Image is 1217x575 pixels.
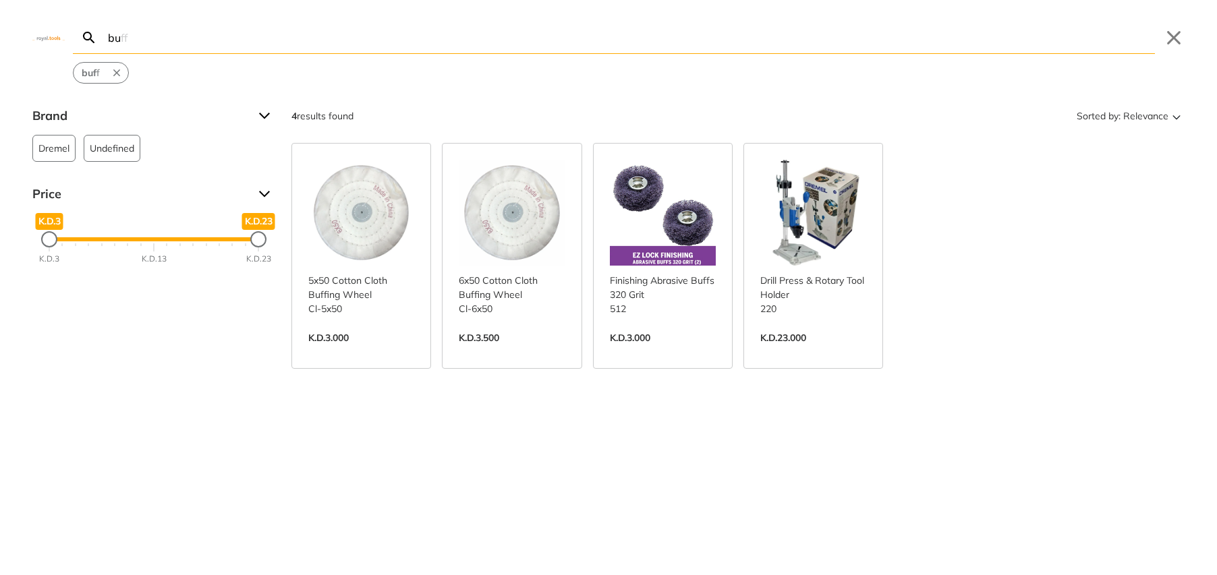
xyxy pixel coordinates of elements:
[1074,105,1185,127] button: Sorted by:Relevance Sort
[84,135,140,162] button: Undefined
[32,183,248,205] span: Price
[82,66,100,80] span: f
[32,105,248,127] span: Brand
[1168,108,1185,124] svg: Sort
[111,67,123,79] svg: Remove suggestion: buff
[108,63,128,83] button: Remove suggestion: buff
[90,135,134,161] span: Undefined
[81,30,97,46] svg: Search
[38,135,69,161] span: Dremel
[250,231,266,247] div: Maximum Price
[1123,105,1168,127] span: Relevance
[291,110,297,122] strong: 4
[74,63,108,83] button: Select suggestion: buff
[142,253,167,265] div: K.D.13
[291,105,353,127] div: results found
[32,135,76,162] button: Dremel
[39,253,59,265] div: K.D.3
[105,22,1155,53] input: Search…
[41,231,57,247] div: Minimum Price
[1163,27,1185,49] button: Close
[73,62,129,84] div: Suggestion: buff
[246,253,271,265] div: K.D.23
[32,34,65,40] img: Close
[82,67,96,79] strong: buf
